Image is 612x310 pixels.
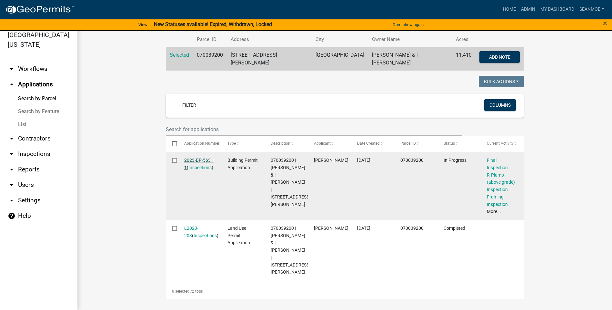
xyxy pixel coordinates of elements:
[136,19,150,30] a: View
[400,158,424,163] span: 070039200
[154,21,272,27] strong: New Statuses available! Expired, Withdrawn, Locked
[314,226,348,231] span: Athena Swenson
[577,3,607,15] a: SeanMoe
[193,47,227,71] td: 070039200
[400,141,416,146] span: Parcel ID
[452,32,476,47] th: Acres
[357,226,370,231] span: 10/06/2023
[8,65,15,73] i: arrow_drop_down
[265,136,308,151] datatable-header-cell: Description
[184,157,215,171] div: ( )
[390,19,426,30] button: Don't show again
[538,3,577,15] a: My Dashboard
[487,172,515,192] a: R-Plumb (above grade) Inspection
[479,51,520,63] button: Add Note
[227,226,250,246] span: Land Use Permit Application
[271,158,310,207] span: 070039200 | ATHENA SWENSON & | CODY SWENSON | 5998 MAYHEW LAKE RD NE
[444,141,455,146] span: Status
[484,99,516,111] button: Columns
[500,3,518,15] a: Home
[357,141,380,146] span: Date Created
[481,136,524,151] datatable-header-cell: Current Activity
[8,166,15,173] i: arrow_drop_down
[487,141,514,146] span: Current Activity
[400,226,424,231] span: 070039200
[603,19,607,27] button: Close
[351,136,394,151] datatable-header-cell: Date Created
[8,135,15,142] i: arrow_drop_down
[489,54,510,59] span: Add Note
[271,226,310,275] span: 070039200 | ATHENA SWENSON & | CODY SWENSON | 5998 MAYHEW LAKE RD NE
[227,47,312,71] td: [STREET_ADDRESS][PERSON_NAME]
[487,158,508,170] a: Final Inspection
[166,136,178,151] datatable-header-cell: Select
[227,141,236,146] span: Type
[227,158,258,170] span: Building Permit Application
[184,225,215,239] div: ( )
[603,19,607,28] span: ×
[8,81,15,88] i: arrow_drop_up
[8,197,15,204] i: arrow_drop_down
[8,150,15,158] i: arrow_drop_down
[437,136,481,151] datatable-header-cell: Status
[8,181,15,189] i: arrow_drop_down
[357,158,370,163] span: 10/06/2023
[518,3,538,15] a: Admin
[193,32,227,47] th: Parcel ID
[172,289,192,294] span: 0 selected /
[170,52,189,58] a: Selected
[184,141,219,146] span: Application Number
[271,141,290,146] span: Description
[221,136,265,151] datatable-header-cell: Type
[166,283,524,299] div: 2 total
[194,233,217,238] a: Inspections
[184,158,214,170] a: 2023-BP-563 1 1
[188,165,212,170] a: Inspections
[8,212,15,220] i: help
[227,32,312,47] th: Address
[444,158,467,163] span: In Progress
[312,32,368,47] th: City
[184,226,198,238] a: L2023-203
[368,32,452,47] th: Owner Name
[368,47,452,71] td: [PERSON_NAME] & | [PERSON_NAME]
[312,47,368,71] td: [GEOGRAPHIC_DATA]
[166,123,463,136] input: Search for applications
[487,209,501,214] a: More...
[308,136,351,151] datatable-header-cell: Applicant
[479,76,524,87] button: Bulk Actions
[487,194,508,207] a: Framing Inspection
[452,47,476,71] td: 11.410
[314,141,331,146] span: Applicant
[394,136,437,151] datatable-header-cell: Parcel ID
[174,99,201,111] a: + Filter
[314,158,348,163] span: Athena Swenson
[178,136,221,151] datatable-header-cell: Application Number
[444,226,465,231] span: Completed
